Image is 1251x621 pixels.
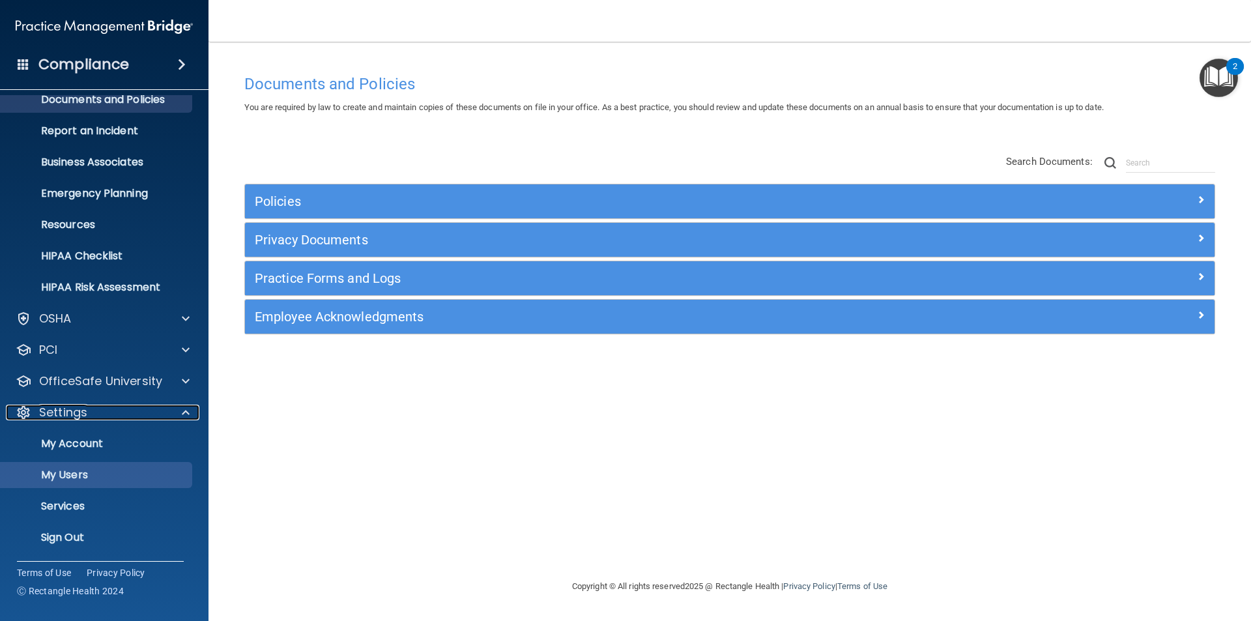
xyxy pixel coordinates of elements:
a: Policies [255,191,1205,212]
p: Services [8,500,186,513]
a: Privacy Policy [87,566,145,579]
span: Search Documents: [1006,156,1093,167]
p: My Account [8,437,186,450]
h5: Employee Acknowledgments [255,310,962,324]
a: Settings [16,405,190,420]
a: OfficeSafe University [16,373,190,389]
p: Resources [8,218,186,231]
p: OfficeSafe University [39,373,162,389]
div: 2 [1233,66,1237,83]
h5: Practice Forms and Logs [255,271,962,285]
input: Search [1126,153,1215,173]
p: HIPAA Risk Assessment [8,281,186,294]
iframe: Drift Widget Chat Controller [1026,528,1235,581]
p: HIPAA Checklist [8,250,186,263]
img: ic-search.3b580494.png [1104,157,1116,169]
div: Copyright © All rights reserved 2025 @ Rectangle Health | | [492,566,968,607]
p: OSHA [39,311,72,326]
span: Ⓒ Rectangle Health 2024 [17,585,124,598]
h5: Privacy Documents [255,233,962,247]
p: Documents and Policies [8,93,186,106]
a: Terms of Use [17,566,71,579]
h5: Policies [255,194,962,209]
p: My Users [8,469,186,482]
a: Terms of Use [837,581,887,591]
p: Emergency Planning [8,187,186,200]
p: Business Associates [8,156,186,169]
p: Sign Out [8,531,186,544]
h4: Documents and Policies [244,76,1215,93]
h4: Compliance [38,55,129,74]
p: Settings [39,405,87,420]
a: Practice Forms and Logs [255,268,1205,289]
span: You are required by law to create and maintain copies of these documents on file in your office. ... [244,102,1104,112]
a: PCI [16,342,190,358]
p: PCI [39,342,57,358]
a: OSHA [16,311,190,326]
button: Open Resource Center, 2 new notifications [1200,59,1238,97]
a: Employee Acknowledgments [255,306,1205,327]
a: Privacy Policy [783,581,835,591]
img: PMB logo [16,14,193,40]
p: Report an Incident [8,124,186,137]
a: Privacy Documents [255,229,1205,250]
